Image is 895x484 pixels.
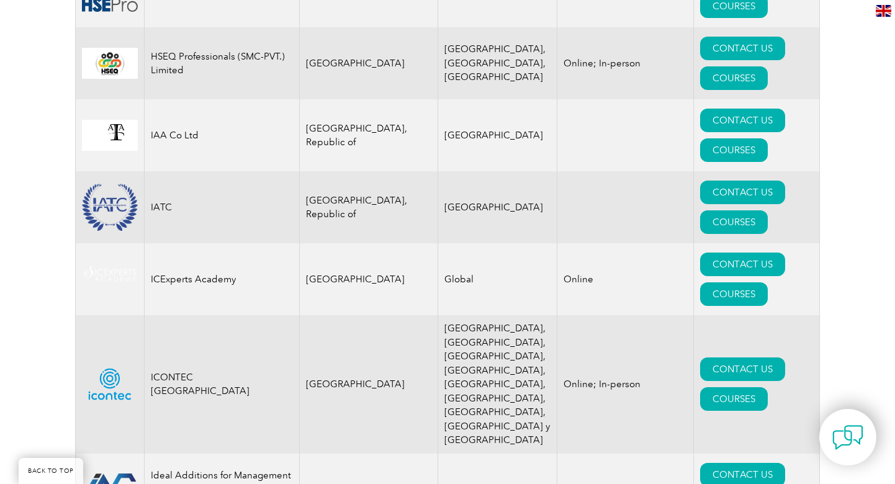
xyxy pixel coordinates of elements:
td: ICONTEC [GEOGRAPHIC_DATA] [145,315,300,454]
img: f32924ac-d9bc-ea11-a814-000d3a79823d-logo.jpg [82,120,138,150]
a: CONTACT US [700,181,785,204]
td: Online [557,243,693,315]
img: ba650c19-93cf-ea11-a813-000d3a79722d-logo.png [82,184,138,231]
a: CONTACT US [700,109,785,132]
a: COURSES [700,66,768,90]
td: [GEOGRAPHIC_DATA], [GEOGRAPHIC_DATA], [GEOGRAPHIC_DATA], [GEOGRAPHIC_DATA], [GEOGRAPHIC_DATA], [G... [438,315,557,454]
td: HSEQ Professionals (SMC-PVT.) Limited [145,27,300,99]
td: [GEOGRAPHIC_DATA], Republic of [300,99,438,171]
td: [GEOGRAPHIC_DATA] [438,171,557,243]
a: COURSES [700,210,768,234]
a: COURSES [700,387,768,411]
td: IATC [145,171,300,243]
img: contact-chat.png [832,422,863,453]
td: Global [438,243,557,315]
img: 0aa6851b-16fe-ed11-8f6c-00224814fd52-logo.png [82,48,138,78]
td: [GEOGRAPHIC_DATA], [GEOGRAPHIC_DATA], [GEOGRAPHIC_DATA] [438,27,557,99]
a: BACK TO TOP [19,458,83,484]
a: CONTACT US [700,253,785,276]
a: CONTACT US [700,357,785,381]
td: [GEOGRAPHIC_DATA] [300,315,438,454]
a: COURSES [700,138,768,162]
td: IAA Co Ltd [145,99,300,171]
td: [GEOGRAPHIC_DATA], Republic of [300,171,438,243]
img: 2bff5172-5738-eb11-a813-000d3a79722d-logo.png [82,264,138,294]
td: [GEOGRAPHIC_DATA] [300,243,438,315]
a: COURSES [700,282,768,306]
td: Online; In-person [557,27,693,99]
img: 5b8de961-c2d1-ee11-9079-00224893a058-logo.png [82,362,138,406]
img: en [876,5,891,17]
a: CONTACT US [700,37,785,60]
td: ICExperts Academy [145,243,300,315]
td: [GEOGRAPHIC_DATA] [300,27,438,99]
td: [GEOGRAPHIC_DATA] [438,99,557,171]
td: Online; In-person [557,315,693,454]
